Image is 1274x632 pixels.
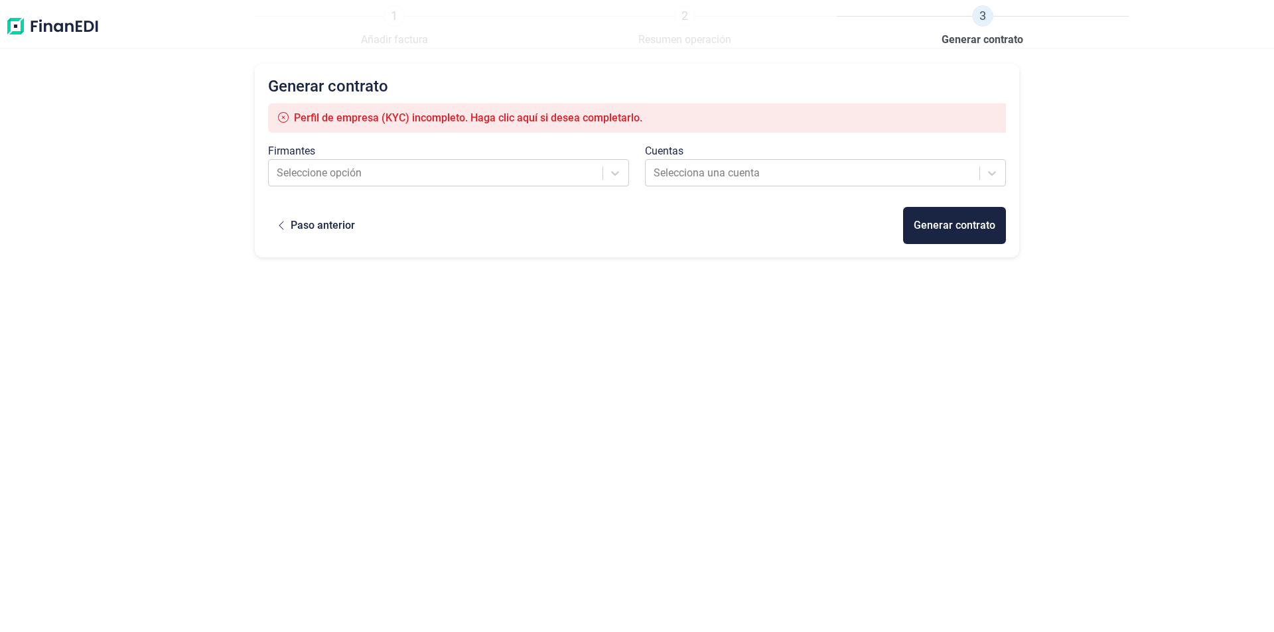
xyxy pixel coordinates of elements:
[903,207,1006,244] button: Generar contrato
[268,207,366,244] button: Paso anterior
[5,5,100,48] img: Logo de aplicación
[291,218,355,233] div: Paso anterior
[268,77,1006,95] h2: Generar contrato
[972,5,993,27] span: 3
[645,143,1006,159] div: Cuentas
[914,218,995,233] div: Generar contrato
[942,32,1023,48] span: Generar contrato
[268,143,629,159] div: Firmantes
[294,111,642,124] span: Perfil de empresa (KYC) incompleto. Haga clic aquí si desea completarlo.
[942,5,1023,48] a: 3Generar contrato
